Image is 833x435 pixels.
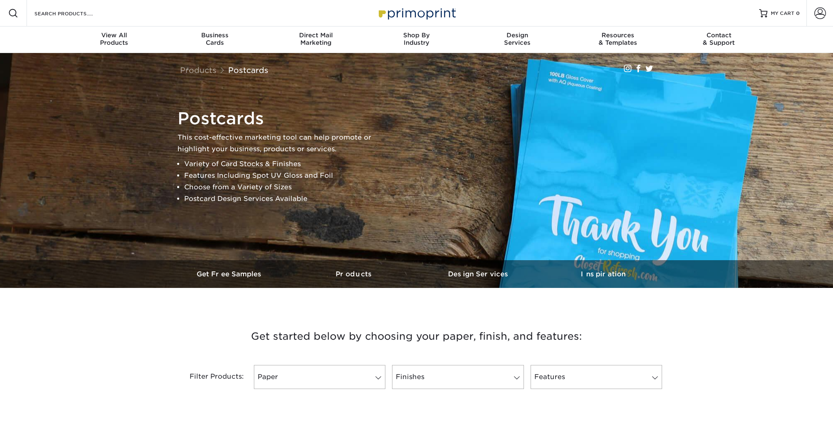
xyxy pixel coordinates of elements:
h3: Inspiration [541,270,665,278]
a: DesignServices [467,27,568,53]
a: Products [180,65,217,75]
span: MY CART [771,10,794,17]
li: Features Including Spot UV Gloss and Foil [184,170,385,181]
a: Products [292,260,416,288]
li: Variety of Card Stocks & Finishes [184,158,385,170]
div: Services [467,31,568,46]
div: Products [64,31,165,46]
a: Finishes [392,365,524,389]
span: Direct Mail [265,31,366,39]
div: Industry [366,31,467,46]
a: Get Free Samples [168,260,292,288]
span: Contact [668,31,769,39]
span: Business [165,31,265,39]
h3: Products [292,270,416,278]
a: Paper [254,365,385,389]
a: Resources& Templates [568,27,668,53]
a: BusinessCards [165,27,265,53]
div: Filter Products: [168,365,251,389]
a: Direct MailMarketing [265,27,366,53]
li: Postcard Design Services Available [184,193,385,205]
div: & Support [668,31,769,46]
li: Choose from a Variety of Sizes [184,181,385,193]
h1: Postcards [178,109,385,128]
div: & Templates [568,31,668,46]
img: Primoprint [375,4,458,22]
a: Shop ByIndustry [366,27,467,53]
a: Inspiration [541,260,665,288]
a: Contact& Support [668,27,769,53]
input: SEARCH PRODUCTS..... [34,8,114,18]
span: Shop By [366,31,467,39]
div: Cards [165,31,265,46]
h3: Design Services [416,270,541,278]
span: Design [467,31,568,39]
a: Postcards [228,65,268,75]
span: 0 [796,10,800,16]
h3: Get Free Samples [168,270,292,278]
h3: Get started below by choosing your paper, finish, and features: [174,318,659,355]
a: Design Services [416,260,541,288]
span: Resources [568,31,668,39]
p: This cost-effective marketing tool can help promote or highlight your business, products or servi... [178,132,385,155]
a: View AllProducts [64,27,165,53]
a: Features [531,365,662,389]
span: View All [64,31,165,39]
div: Marketing [265,31,366,46]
